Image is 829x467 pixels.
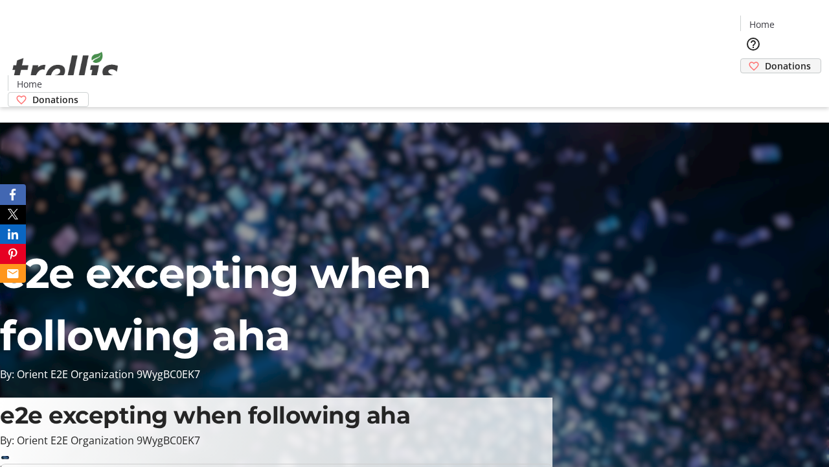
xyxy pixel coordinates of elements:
[8,38,123,102] img: Orient E2E Organization 9WygBC0EK7's Logo
[8,92,89,107] a: Donations
[740,58,821,73] a: Donations
[32,93,78,106] span: Donations
[8,77,50,91] a: Home
[740,31,766,57] button: Help
[749,18,775,31] span: Home
[765,59,811,73] span: Donations
[741,18,782,31] a: Home
[740,73,766,99] button: Cart
[17,77,42,91] span: Home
